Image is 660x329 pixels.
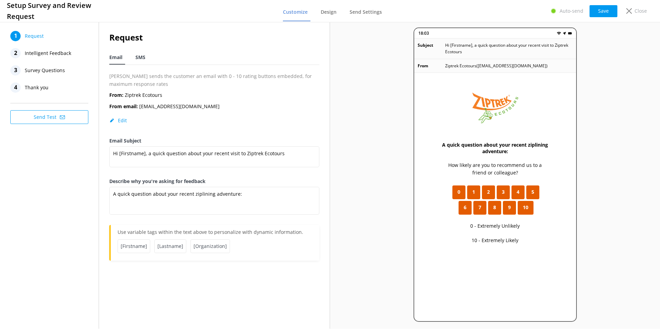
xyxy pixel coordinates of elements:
[109,91,162,99] p: Ziptrek Ecotours
[25,48,71,58] span: Intelligent Feedback
[472,237,518,244] p: 10 - Extremely Likely
[118,228,312,239] p: Use variable tags within the text above to personalize with dynamic information.
[25,31,44,41] span: Request
[109,103,220,110] p: [EMAIL_ADDRESS][DOMAIN_NAME]
[109,92,123,98] b: From:
[418,42,445,55] p: Subject
[109,72,319,88] p: [PERSON_NAME] sends the customer an email with 0 - 10 rating buttons embedded, for maximum respon...
[590,5,617,17] button: Save
[135,54,145,61] span: SMS
[531,188,534,196] span: 5
[464,204,466,211] span: 6
[10,65,21,76] div: 3
[470,222,520,230] p: 0 - Extremely Unlikely
[418,30,429,36] p: 18:03
[25,65,65,76] span: Survey Questions
[350,9,382,15] span: Send Settings
[190,239,230,253] span: [Organization]
[109,31,319,44] h2: Request
[568,31,572,35] img: battery.png
[472,188,475,196] span: 1
[10,82,21,93] div: 4
[635,7,647,15] p: Close
[557,31,561,35] img: wifi.png
[465,87,526,128] img: 40-1614892838.png
[493,204,496,211] span: 8
[445,42,573,55] p: Hi [Firstname], a quick question about your recent visit to Ziptrek Ecotours
[523,204,528,211] span: 10
[478,204,481,211] span: 7
[418,63,445,69] p: From
[321,9,337,15] span: Design
[458,188,460,196] span: 0
[442,141,549,155] h3: A quick question about your recent ziplining adventure:
[487,188,490,196] span: 2
[25,82,48,93] span: Thank you
[109,178,319,185] label: Describe why you're asking for feedback
[154,239,186,253] span: [Lastname]
[10,31,21,41] div: 1
[109,146,319,167] textarea: Hi [Firstname], a quick question about your recent visit to Ziptrek Ecotours
[560,7,583,15] p: Auto-send
[508,204,511,211] span: 9
[109,103,138,110] b: From email:
[10,110,88,124] button: Send Test
[562,31,566,35] img: near-me.png
[109,54,122,61] span: Email
[118,239,150,253] span: [Firstname]
[517,188,519,196] span: 4
[109,137,319,145] label: Email Subject
[109,187,319,215] textarea: A quick question about your recent ziplining adventure:
[10,48,21,58] div: 2
[283,9,308,15] span: Customize
[445,63,548,69] p: Ziptrek Ecotours ( [EMAIL_ADDRESS][DOMAIN_NAME] )
[442,161,549,177] p: How likely are you to recommend us to a friend or colleague?
[109,117,127,124] button: Edit
[502,188,505,196] span: 3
